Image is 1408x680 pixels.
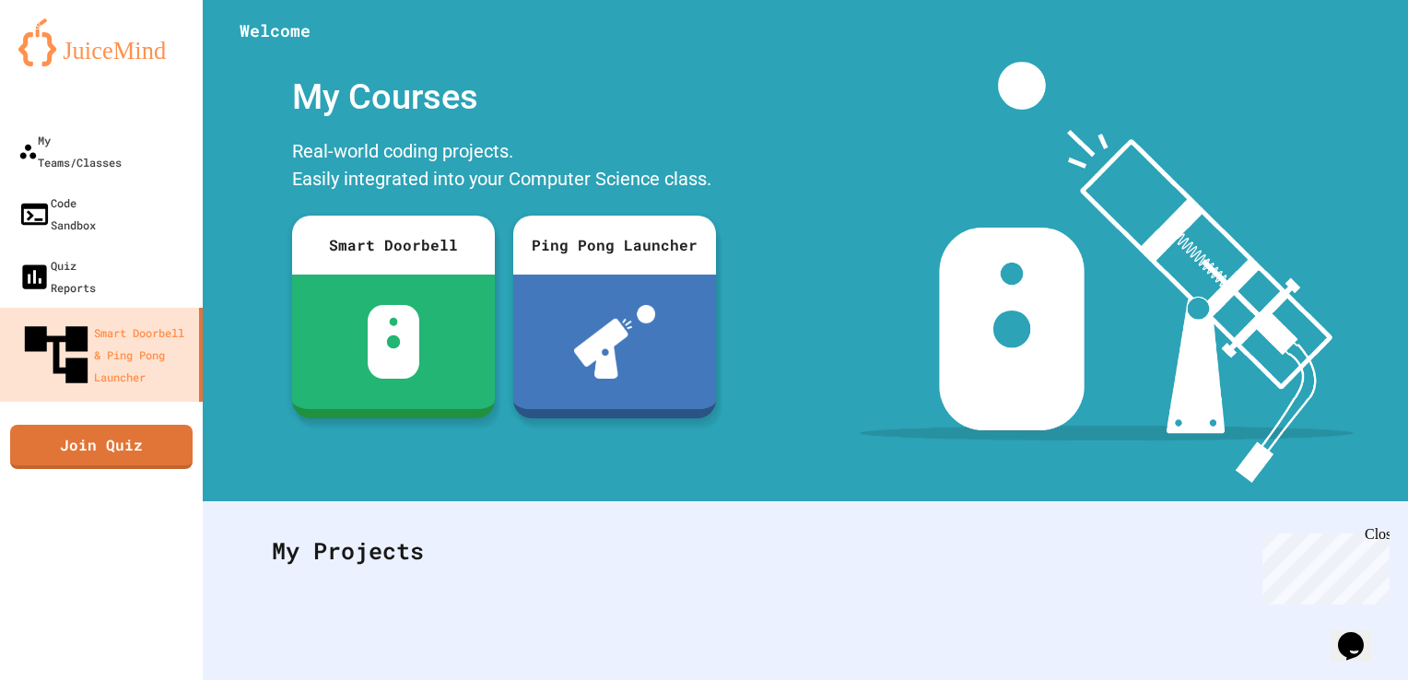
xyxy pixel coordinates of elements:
[1331,606,1390,662] iframe: chat widget
[283,62,725,133] div: My Courses
[18,18,184,66] img: logo-orange.svg
[368,305,420,379] img: sdb-white.svg
[18,192,96,236] div: Code Sandbox
[18,129,122,173] div: My Teams/Classes
[7,7,127,117] div: Chat with us now!Close
[1255,526,1390,604] iframe: chat widget
[574,305,656,379] img: ppl-with-ball.png
[253,515,1357,587] div: My Projects
[18,317,192,393] div: Smart Doorbell & Ping Pong Launcher
[283,133,725,202] div: Real-world coding projects. Easily integrated into your Computer Science class.
[513,216,716,275] div: Ping Pong Launcher
[10,425,193,469] a: Join Quiz
[18,254,96,299] div: Quiz Reports
[860,62,1354,483] img: banner-image-my-projects.png
[292,216,495,275] div: Smart Doorbell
